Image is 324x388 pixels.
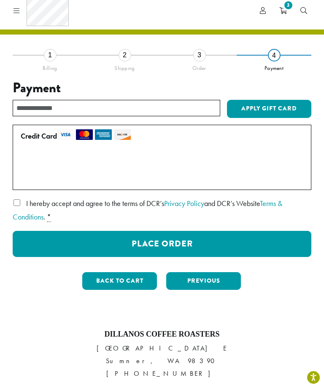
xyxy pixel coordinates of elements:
button: Previous [166,272,241,290]
div: 4 [268,49,281,62]
div: 3 [193,49,206,62]
div: 2 [119,49,131,62]
div: Shipping [87,62,162,72]
img: amex [95,129,112,140]
h4: Dillanos Coffee Roasters [6,330,318,339]
div: Order [162,62,237,72]
button: Place Order [13,231,311,257]
label: Credit Card [21,129,300,143]
h3: Payment [13,80,311,96]
div: Payment [237,62,311,72]
button: Back to cart [82,272,157,290]
span: I hereby accept and agree to the terms of DCR’s and DCR’s Website . [13,198,282,222]
a: Privacy Policy [164,198,204,208]
div: Billing [13,62,87,72]
input: I hereby accept and agree to the terms of DCR’sPrivacy Policyand DCR’s WebsiteTerms & Conditions. * [13,199,21,206]
abbr: required [47,212,51,222]
a: Search [294,4,314,18]
img: mastercard [76,129,93,140]
button: Apply Gift Card [227,100,311,118]
img: discover [114,129,131,140]
div: 1 [44,49,57,62]
a: [PHONE_NUMBER] [106,369,218,378]
img: visa [57,129,74,140]
p: [GEOGRAPHIC_DATA] E Sumner, WA 98390 [6,342,318,380]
